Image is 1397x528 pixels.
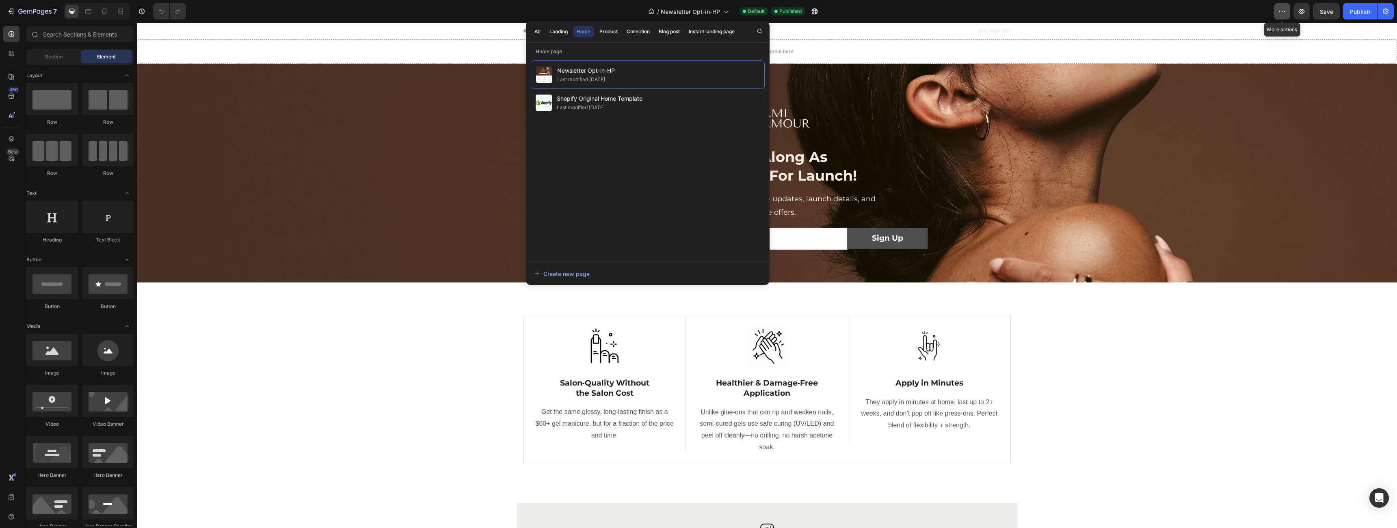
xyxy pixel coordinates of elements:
div: Video [26,420,78,428]
div: Hero Banner [26,472,78,479]
h2: Follow Along As We Prepare For Launch! [508,124,752,163]
p: Unlike glue‑ons that can rip and weaken nails, semi‑cured gels use safe curing (UV/LED) and peel ... [560,384,701,431]
button: 7 [3,3,61,19]
button: Landing [546,26,571,37]
span: Section [45,53,63,60]
div: Last modified [DATE] [557,75,605,84]
button: Save [1313,3,1340,19]
p: Sign up below to get exclusive updates, launch details, and exclusive offers. [509,170,751,196]
span: Element [97,53,116,60]
div: Video Banner [82,420,134,428]
button: Instant landing page [685,26,738,37]
div: 450 [8,86,19,93]
iframe: Design area [137,23,1397,528]
div: Text Block [82,236,134,244]
span: Published [779,8,802,15]
img: Alt Image [446,302,489,345]
button: Blog post [655,26,683,37]
p: They apply in minutes at home, last up to 2+ weeks, and don’t pop off like press‑ons. Perfect ble... [722,374,863,409]
strong: the Salon Cost [439,366,497,375]
span: Toggle open [121,187,134,200]
div: Create new page [534,269,590,278]
button: Collection [623,26,653,37]
span: Newsletter Opt-in-HP [557,66,615,75]
div: Blog post [659,28,680,35]
img: gempages_554301250439480116-92e611b0-6710-46b8-ae64-e5ce60641468.png [588,73,673,114]
span: Toggle open [121,320,134,333]
div: Drop element here [614,26,657,32]
span: Newsletter Opt-in-HP [661,7,720,16]
img: Alt Image [771,302,814,345]
button: Home [573,26,594,37]
div: Product [599,28,618,35]
strong: Healthier & Damage‑Free Application [579,356,681,375]
input: Enter your email address [469,205,711,227]
p: 7 [53,6,57,16]
div: All [534,28,541,35]
div: Row [82,119,134,126]
span: Text [26,190,37,197]
div: Sign Up [735,211,766,221]
span: Layout [26,72,42,79]
span: Toggle open [121,253,134,266]
div: Beta [6,149,19,155]
div: Open Intercom Messenger [1369,488,1389,508]
span: Button [26,256,41,263]
div: Row [26,170,78,177]
div: Last modified [DATE] [557,103,605,112]
div: Image [26,369,78,377]
p: Home page [526,47,770,56]
span: Shopify Original Home Template [557,94,642,103]
div: Home [577,28,590,35]
div: Image [82,369,134,377]
button: All [531,26,544,37]
span: Save [1320,8,1333,15]
strong: Salon‑Quality Without [423,356,513,365]
p: Apply in Minutes [722,356,863,366]
input: Search Sections & Elements [26,26,134,42]
div: Landing [549,28,568,35]
span: / [657,7,659,16]
div: Row [26,119,78,126]
div: Instant landing page [689,28,735,35]
span: Toggle open [121,69,134,82]
div: Undo/Redo [153,3,186,19]
span: Media [26,323,41,330]
div: Collection [627,28,650,35]
button: Publish [1343,3,1377,19]
button: Product [596,26,621,37]
div: Heading [26,236,78,244]
div: Publish [1350,7,1370,16]
div: Button [26,303,78,310]
div: Row [82,170,134,177]
img: Alt Image [609,302,651,345]
p: Get the same glossy, long‑lasting finish as a $60+ gel manicure, but for a fraction of the price ... [398,384,538,418]
button: Create new page [534,265,761,282]
span: Default [748,8,765,15]
div: Hero Banner [82,472,134,479]
div: Button [82,303,134,310]
button: Sign Up [711,205,791,226]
